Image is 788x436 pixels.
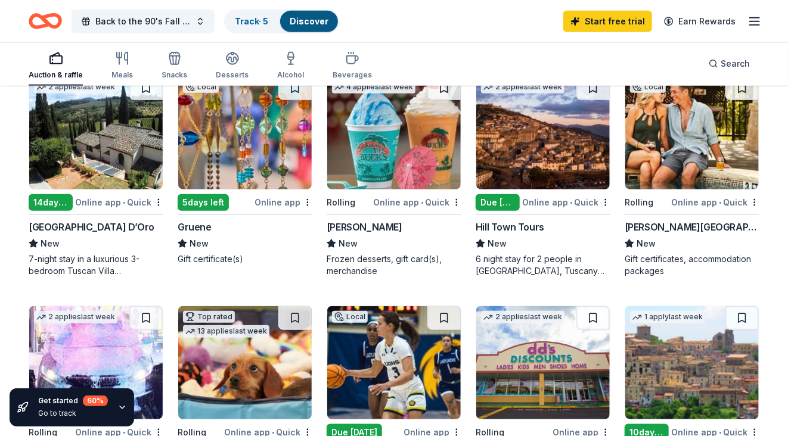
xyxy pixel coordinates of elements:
[75,195,163,210] div: Online app Quick
[183,81,219,93] div: Local
[29,306,163,419] img: Image for Tidal Wave Auto Spa
[183,311,235,323] div: Top rated
[38,409,108,418] div: Go to track
[111,70,133,80] div: Meals
[476,253,610,277] div: 6 night stay for 2 people in [GEOGRAPHIC_DATA], Tuscany (charity rate is $1380; retails at $2200;...
[625,195,653,210] div: Rolling
[29,220,154,234] div: [GEOGRAPHIC_DATA] D’Oro
[29,253,163,277] div: 7-night stay in a luxurious 3-bedroom Tuscan Villa overlooking a vineyard and the ancient walled ...
[95,14,191,29] span: Back to the 90's Fall Festival
[332,311,368,323] div: Local
[476,194,520,211] div: Due [DATE]
[178,194,229,211] div: 5 days left
[216,70,249,80] div: Desserts
[29,7,62,35] a: Home
[41,236,60,251] span: New
[29,194,73,211] div: 14 days left
[290,16,328,26] a: Discover
[625,220,759,234] div: [PERSON_NAME][GEOGRAPHIC_DATA]
[332,81,415,94] div: 4 applies last week
[719,198,721,207] span: •
[29,70,83,80] div: Auction & raffle
[522,195,610,210] div: Online app Quick
[721,57,750,71] span: Search
[327,253,461,277] div: Frozen desserts, gift card(s), merchandise
[327,220,402,234] div: [PERSON_NAME]
[178,76,312,265] a: Image for GrueneLocal5days leftOnline appGrueneNewGift certificate(s)
[333,70,372,80] div: Beverages
[123,198,125,207] span: •
[277,70,304,80] div: Alcohol
[34,81,117,94] div: 2 applies last week
[277,46,304,86] button: Alcohol
[34,311,117,323] div: 2 applies last week
[481,81,564,94] div: 2 applies last week
[625,76,759,277] a: Image for La Cantera Resort & SpaLocalRollingOnline app•Quick[PERSON_NAME][GEOGRAPHIC_DATA]NewGif...
[476,306,610,419] img: Image for dd's DISCOUNTS
[38,395,108,406] div: Get started
[162,70,187,80] div: Snacks
[339,236,358,251] span: New
[625,76,759,189] img: Image for La Cantera Resort & Spa
[563,11,652,32] a: Start free trial
[111,46,133,86] button: Meals
[488,236,507,251] span: New
[327,76,461,189] img: Image for Bahama Buck's
[671,195,759,210] div: Online app Quick
[255,195,312,210] div: Online app
[373,195,461,210] div: Online app Quick
[29,76,163,277] a: Image for Villa Sogni D’Oro2 applieslast week14days leftOnline app•Quick[GEOGRAPHIC_DATA] D’OroNe...
[481,311,564,323] div: 2 applies last week
[235,16,268,26] a: Track· 5
[630,81,666,93] div: Local
[183,325,269,338] div: 13 applies last week
[224,10,339,33] button: Track· 5Discover
[29,76,163,189] img: Image for Villa Sogni D’Oro
[699,52,759,76] button: Search
[216,46,249,86] button: Desserts
[178,76,312,189] img: Image for Gruene
[72,10,215,33] button: Back to the 90's Fall Festival
[327,306,461,419] img: Image for East Texas A&M University Athletics
[476,76,610,189] img: Image for Hill Town Tours
[630,311,705,323] div: 1 apply last week
[327,195,355,210] div: Rolling
[657,11,743,32] a: Earn Rewards
[327,76,461,277] a: Image for Bahama Buck's4 applieslast weekRollingOnline app•Quick[PERSON_NAME]NewFrozen desserts, ...
[637,236,656,251] span: New
[625,253,759,277] div: Gift certificates, accommodation packages
[178,253,312,265] div: Gift certificate(s)
[625,306,759,419] img: Image for JG Villas
[29,46,83,86] button: Auction & raffle
[178,220,212,234] div: Gruene
[178,306,312,419] img: Image for BarkBox
[570,198,572,207] span: •
[476,76,610,277] a: Image for Hill Town Tours 2 applieslast weekDue [DATE]Online app•QuickHill Town ToursNew6 night s...
[83,395,108,406] div: 60 %
[162,46,187,86] button: Snacks
[476,220,544,234] div: Hill Town Tours
[190,236,209,251] span: New
[333,46,372,86] button: Beverages
[421,198,423,207] span: •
